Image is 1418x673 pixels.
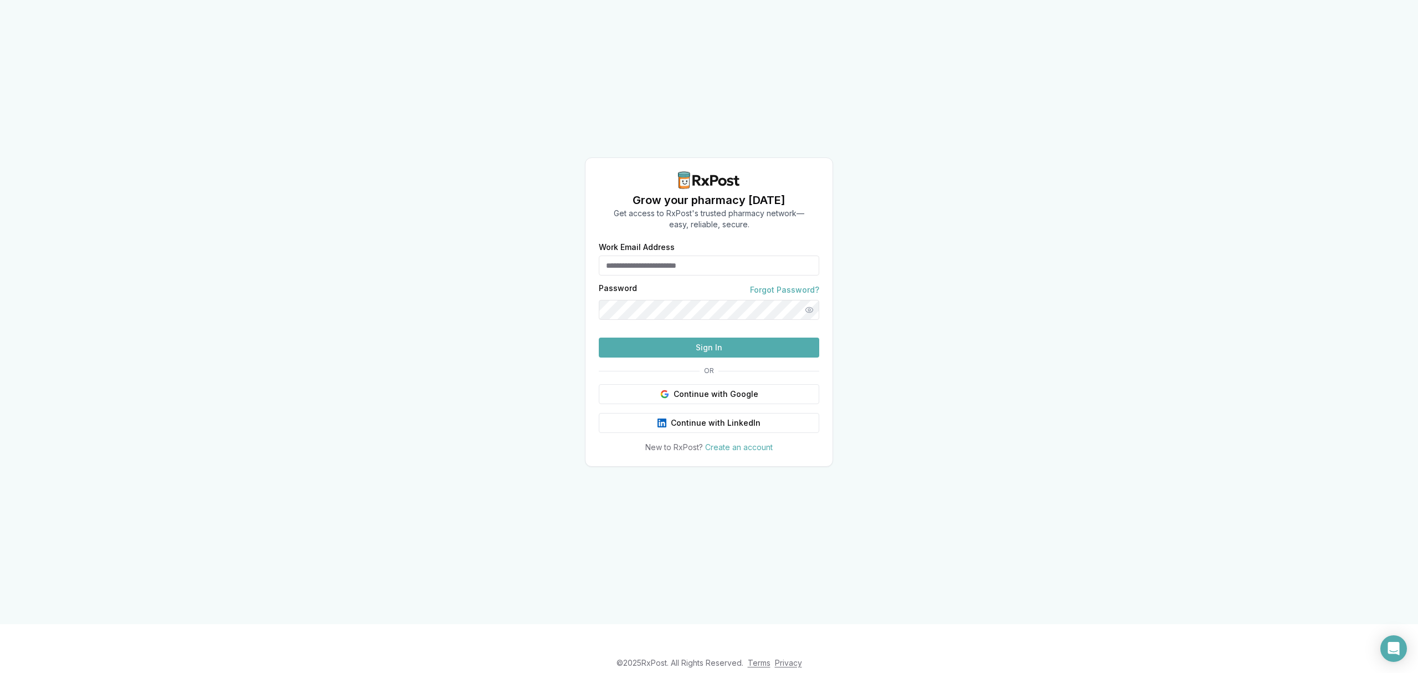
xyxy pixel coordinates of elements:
[599,284,637,295] label: Password
[700,366,718,375] span: OR
[645,442,703,452] span: New to RxPost?
[657,419,666,427] img: LinkedIn
[748,658,770,667] a: Terms
[599,413,819,433] button: Continue with LinkedIn
[799,300,819,320] button: Show password
[599,243,819,251] label: Work Email Address
[614,192,804,208] h1: Grow your pharmacy [DATE]
[750,284,819,295] a: Forgot Password?
[599,384,819,404] button: Continue with Google
[775,658,802,667] a: Privacy
[660,390,669,399] img: Google
[1380,635,1407,662] div: Open Intercom Messenger
[705,442,773,452] a: Create an account
[614,208,804,230] p: Get access to RxPost's trusted pharmacy network— easy, reliable, secure.
[674,171,744,189] img: RxPost Logo
[599,338,819,358] button: Sign In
